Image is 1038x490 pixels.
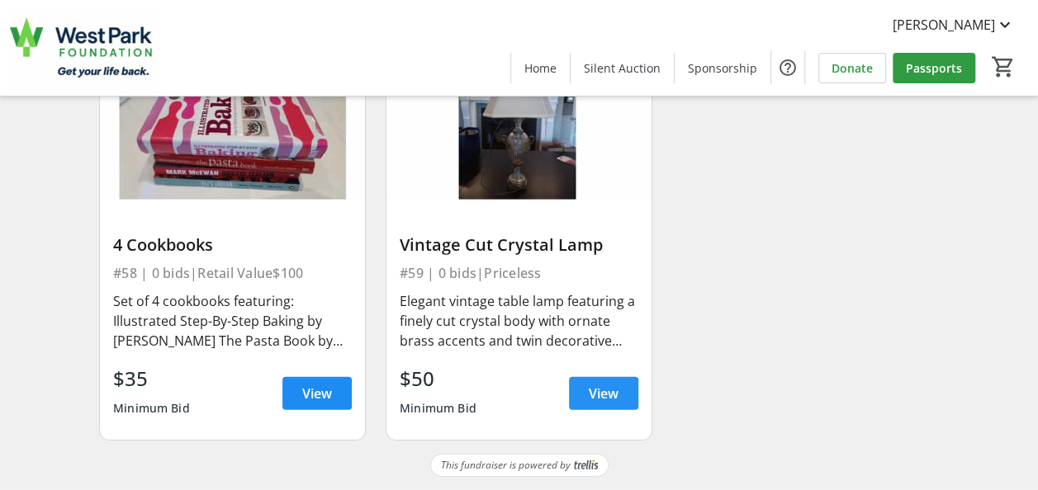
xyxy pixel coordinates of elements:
[10,7,157,89] img: West Park Healthcare Centre Foundation's Logo
[893,53,975,83] a: Passports
[511,53,570,83] a: Home
[113,291,352,351] div: Set of 4 cookbooks featuring: Illustrated Step-By-Step Baking by [PERSON_NAME] The Pasta Book by ...
[113,364,190,393] div: $35
[282,377,352,410] a: View
[906,59,962,77] span: Passports
[893,15,995,35] span: [PERSON_NAME]
[441,458,571,473] span: This fundraiser is powered by
[574,459,598,471] img: Trellis Logo
[589,384,619,403] span: View
[400,364,476,393] div: $50
[675,53,770,83] a: Sponsorship
[400,235,638,255] div: Vintage Cut Crystal Lamp
[524,59,557,77] span: Home
[386,51,652,200] img: Vintage Cut Crystal Lamp
[571,53,674,83] a: Silent Auction
[100,51,365,200] img: 4 Cookbooks
[688,59,757,77] span: Sponsorship
[584,59,661,77] span: Silent Auction
[113,393,190,423] div: Minimum Bid
[113,261,352,285] div: #58 | 0 bids | Retail Value $100
[771,51,804,84] button: Help
[818,53,886,83] a: Donate
[302,384,332,403] span: View
[400,291,638,351] div: Elegant vintage table lamp featuring a finely cut crystal body with ornate brass accents and twin...
[832,59,873,77] span: Donate
[113,235,352,255] div: 4 Cookbooks
[400,261,638,285] div: #59 | 0 bids | Priceless
[988,52,1018,82] button: Cart
[400,393,476,423] div: Minimum Bid
[879,12,1028,38] button: [PERSON_NAME]
[569,377,638,410] a: View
